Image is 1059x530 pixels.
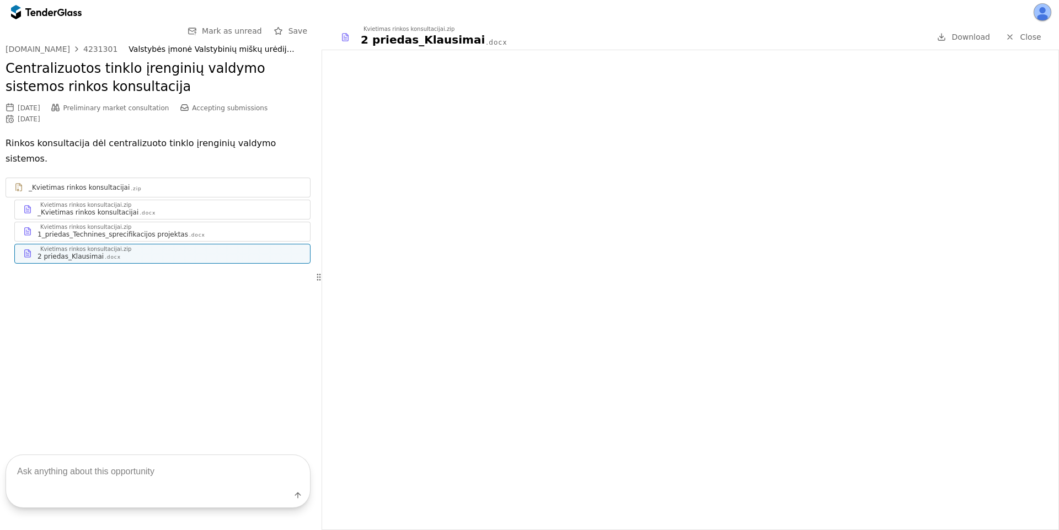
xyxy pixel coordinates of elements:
a: Close [999,30,1048,44]
div: _Kvietimas rinkos konsultacijai.zip [38,202,131,208]
div: 2 priedas_Klausimai [361,32,485,47]
div: 2 priedas_Klausimai [38,252,104,261]
div: 1_priedas_Technines_sprecifikacijos projektas [38,230,188,239]
div: _Kvietimas rinkos konsultacijai.zip [361,26,454,32]
span: Save [288,26,307,35]
a: [DOMAIN_NAME]4231301 [6,45,117,53]
div: .docx [105,254,121,261]
a: _Kvietimas rinkos konsultacijai.zip [6,178,311,197]
div: _Kvietimas rinkos konsultacijai.zip [38,247,131,252]
a: _Kvietimas rinkos konsultacijai.zip_Kvietimas rinkos konsultacijai.docx [14,200,311,220]
a: Download [934,30,993,44]
h2: Centralizuotos tinklo įrenginių valdymo sistemos rinkos konsultacija [6,60,311,97]
div: .zip [131,185,141,192]
div: [DOMAIN_NAME] [6,45,70,53]
span: Preliminary market consultation [63,104,169,112]
div: .docx [140,210,156,217]
div: [DATE] [18,104,40,112]
div: .docx [189,232,205,239]
span: Mark as unread [202,26,262,35]
button: Mark as unread [184,24,265,38]
div: .docx [486,38,507,47]
p: Rinkos konsultacija dėl centralizuoto tinklo įrenginių valdymo sistemos. [6,136,311,167]
a: _Kvietimas rinkos konsultacijai.zip2 priedas_Klausimai.docx [14,244,311,264]
span: Close [1020,33,1041,41]
div: _Kvietimas rinkos konsultacijai [38,208,138,217]
div: 4231301 [83,45,117,53]
div: _Kvietimas rinkos konsultacijai [29,183,130,192]
div: [DATE] [18,115,40,123]
button: Save [271,24,311,38]
a: _Kvietimas rinkos konsultacijai.zip1_priedas_Technines_sprecifikacijos projektas.docx [14,222,311,242]
span: Accepting submissions [192,104,268,112]
span: Download [951,33,990,41]
div: Valstybės įmonė Valstybinių miškų urėdija (PV) [129,45,299,54]
div: _Kvietimas rinkos konsultacijai.zip [38,224,131,230]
